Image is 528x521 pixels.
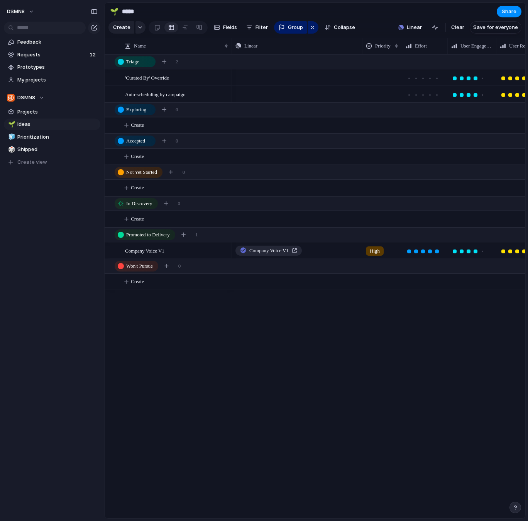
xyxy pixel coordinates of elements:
span: 1 [195,231,198,239]
a: 🌱Ideas [4,119,100,130]
span: Priority [375,42,391,50]
button: Linear [395,22,425,33]
span: Clear [451,24,464,31]
button: Create [108,21,134,34]
button: Create view [4,156,100,168]
span: Create [131,121,144,129]
span: 'Curated By' Override [125,73,169,82]
span: Prototypes [17,63,98,71]
span: Linear [407,24,422,31]
a: Company Voice V1 [235,246,302,256]
span: Fields [223,24,237,31]
span: 2 [176,58,178,66]
span: Feedback [17,38,98,46]
span: 0 [183,168,185,176]
span: High [370,247,380,255]
span: Effort [415,42,427,50]
span: Ideas [17,120,98,128]
span: Name [134,42,146,50]
span: Create [131,215,144,223]
span: Create [131,184,144,192]
span: Shipped [17,146,98,153]
span: 0 [176,137,178,145]
div: 🧊 [8,132,14,141]
span: Collapse [334,24,355,31]
span: In Discovery [126,200,152,207]
a: Feedback [4,36,100,48]
span: Linear [244,42,257,50]
a: Prototypes [4,61,100,73]
button: Collapse [322,21,358,34]
span: Projects [17,108,98,116]
span: Promoted to Delivery [126,231,170,239]
div: 🌱 [8,120,14,129]
span: Company Voice V1 [125,246,164,255]
span: 0 [178,262,181,270]
span: Save for everyone [473,24,518,31]
span: Triage [126,58,139,66]
span: DSMN8 [17,94,35,102]
span: Group [288,24,303,31]
span: Create [131,278,144,285]
span: 0 [178,200,181,207]
button: 🎲 [7,146,15,153]
a: 🧊Prioritization [4,131,100,143]
span: Exploring [126,106,146,114]
button: Group [274,21,307,34]
button: Filter [243,21,271,34]
span: Create [131,153,144,160]
span: Share [502,8,516,15]
span: 0 [176,106,178,114]
span: Prioritization [17,133,98,141]
span: Company Voice V1 [249,247,289,255]
div: 🌱 [110,6,118,17]
a: My projects [4,74,100,86]
button: DSMN8 [3,5,38,18]
button: Share [497,6,521,17]
button: 🌱 [108,5,120,18]
span: Create view [17,158,47,166]
span: Requests [17,51,87,59]
span: DSMN8 [7,8,25,15]
a: Requests12 [4,49,100,61]
div: 🎲 [8,145,14,154]
button: DSMN8 [4,92,100,104]
span: Auto-scheduling by campaign [125,90,186,98]
a: Projects [4,106,100,118]
span: Won't Pursue [126,262,153,270]
span: Not Yet Started [126,168,157,176]
button: Fields [211,21,240,34]
span: User Engagement Impact [460,42,492,50]
button: 🧊 [7,133,15,141]
span: Create [113,24,130,31]
span: 12 [90,51,97,59]
button: Save for everyone [470,21,521,34]
span: Filter [256,24,268,31]
a: 🎲Shipped [4,144,100,155]
span: Accepted [126,137,145,145]
button: 🌱 [7,120,15,128]
button: Clear [448,21,467,34]
span: My projects [17,76,98,84]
